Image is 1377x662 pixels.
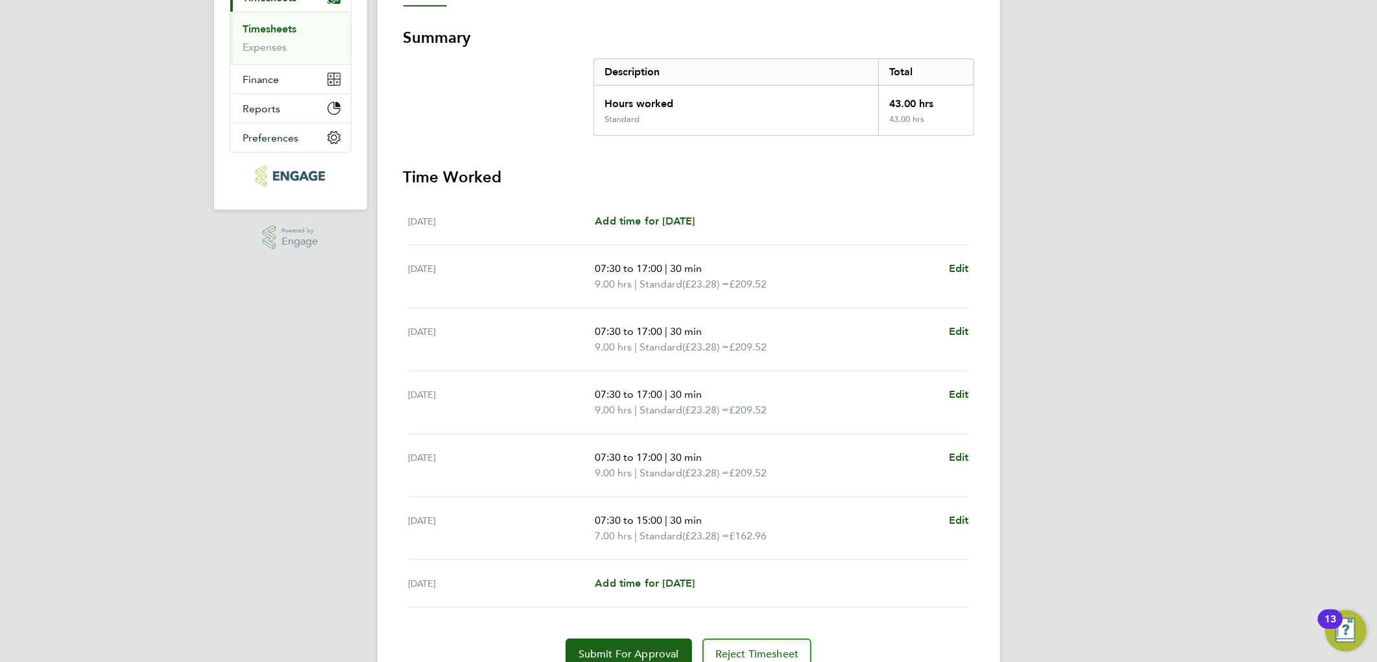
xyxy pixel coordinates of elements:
span: Add time for [DATE] [595,215,695,227]
span: 07:30 to 17:00 [595,325,662,337]
span: | [634,404,637,416]
span: (£23.28) = [682,467,729,479]
div: Summary [593,58,974,136]
div: [DATE] [409,387,595,418]
a: Edit [949,450,969,465]
span: | [634,530,637,542]
span: Engage [281,236,318,247]
span: | [665,388,667,400]
span: Standard [640,276,682,292]
h3: Summary [403,27,974,48]
span: 30 min [670,514,702,526]
span: 30 min [670,388,702,400]
a: Expenses [243,41,287,53]
span: Add time for [DATE] [595,577,695,589]
span: Reports [243,103,281,115]
span: | [665,451,667,463]
button: Reports [230,94,351,123]
div: 13 [1324,619,1336,636]
span: 9.00 hrs [595,278,632,290]
span: £209.52 [729,341,767,353]
div: [DATE] [409,261,595,292]
div: 43.00 hrs [878,86,973,114]
span: | [634,341,637,353]
span: | [634,278,637,290]
span: (£23.28) = [682,530,729,542]
span: | [665,262,667,275]
div: [DATE] [409,576,595,591]
span: Reject Timesheet [715,648,799,661]
span: Finance [243,73,280,86]
a: Go to home page [230,165,352,186]
span: £209.52 [729,467,767,479]
span: Edit [949,325,969,337]
div: Total [878,59,973,85]
span: 9.00 hrs [595,341,632,353]
span: 07:30 to 17:00 [595,451,662,463]
span: Standard [640,465,682,481]
span: 07:30 to 17:00 [595,262,662,275]
button: Preferences [230,123,351,152]
a: Edit [949,513,969,528]
div: Standard [605,114,640,125]
a: Timesheets [243,23,297,35]
a: Add time for [DATE] [595,214,695,229]
a: Powered byEngage [263,225,318,250]
img: pcrnet-logo-retina.png [256,165,325,186]
button: Finance [230,65,351,93]
span: (£23.28) = [682,404,729,416]
span: £209.52 [729,404,767,416]
div: [DATE] [409,324,595,355]
span: (£23.28) = [682,278,729,290]
span: Edit [949,388,969,400]
div: [DATE] [409,450,595,481]
span: 07:30 to 17:00 [595,388,662,400]
span: 9.00 hrs [595,467,632,479]
span: Edit [949,514,969,526]
span: 9.00 hrs [595,404,632,416]
span: | [665,514,667,526]
a: Edit [949,324,969,339]
span: | [665,325,667,337]
span: | [634,467,637,479]
div: Timesheets [230,12,351,64]
div: [DATE] [409,214,595,229]
span: Powered by [281,225,318,236]
span: Standard [640,402,682,418]
a: Add time for [DATE] [595,576,695,591]
span: 30 min [670,325,702,337]
div: 43.00 hrs [878,114,973,135]
span: Standard [640,528,682,544]
button: Open Resource Center, 13 new notifications [1325,610,1367,652]
div: Description [594,59,879,85]
span: 30 min [670,451,702,463]
span: Submit For Approval [579,648,679,661]
div: Hours worked [594,86,879,114]
span: £209.52 [729,278,767,290]
span: Standard [640,339,682,355]
span: 7.00 hrs [595,530,632,542]
span: Edit [949,451,969,463]
h3: Time Worked [403,167,974,188]
span: Edit [949,262,969,275]
a: Edit [949,261,969,276]
div: [DATE] [409,513,595,544]
span: 07:30 to 15:00 [595,514,662,526]
span: (£23.28) = [682,341,729,353]
span: Preferences [243,132,299,144]
span: £162.96 [729,530,767,542]
a: Edit [949,387,969,402]
span: 30 min [670,262,702,275]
